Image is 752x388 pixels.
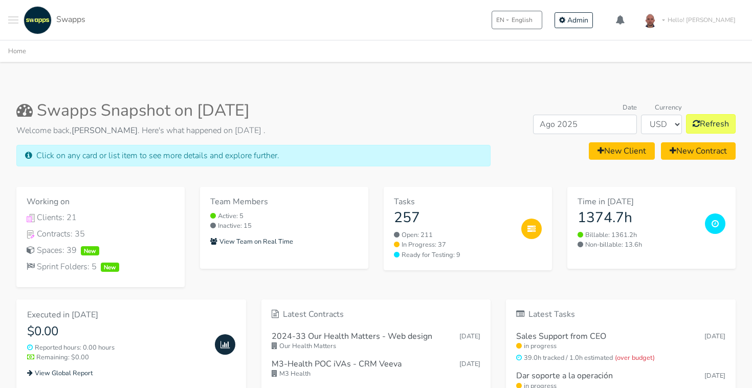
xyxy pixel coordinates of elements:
[27,244,174,256] a: Spaces: 39New
[615,353,655,362] span: (over budget)
[623,103,637,113] label: Date
[516,353,725,363] small: 39.0h tracked / 1.0h estimated
[27,211,174,224] div: Clients: 21
[8,6,18,34] button: Toggle navigation menu
[704,371,725,381] small: [DATE]
[272,369,481,379] small: M3 Health
[27,261,174,273] div: Sprint Folders: 5
[27,343,207,353] small: Reported hours: 0.00 hours
[512,15,533,25] span: English
[27,369,93,378] small: View Global Report
[668,15,736,25] span: Hello! [PERSON_NAME]
[578,240,697,250] small: Non-billable: 13.6h
[16,124,491,137] p: Welcome back, . Here's what happened on [DATE] .
[661,142,736,160] a: New Contract
[210,221,358,231] small: Inactive: 15
[394,197,513,207] h6: Tasks
[81,246,99,255] span: New
[56,14,85,25] span: Swapps
[394,250,513,260] a: Ready for Testing: 9
[27,261,174,273] a: Sprint Folders: 5New
[589,142,655,160] a: New Client
[578,197,697,207] h6: Time in [DATE]
[272,341,481,351] small: Our Health Matters
[27,211,174,224] a: Clients IconClients: 21
[655,103,682,113] label: Currency
[27,310,207,320] h6: Executed in [DATE]
[578,209,697,227] h3: 1374.7h
[492,11,542,29] button: ENEnglish
[555,12,593,28] a: Admin
[27,197,174,207] h6: Working on
[210,197,358,207] h6: Team Members
[516,341,725,351] small: in progress
[272,310,481,319] h6: Latest Contracts
[516,310,725,319] h6: Latest Tasks
[8,47,26,56] a: Home
[686,114,736,134] button: Refresh
[272,328,481,355] a: 2024-33 Our Health Matters - Web design [DATE] Our Health Matters
[567,187,736,269] a: Time in [DATE] 1374.7h Billable: 1361.2h Non-billable: 13.6h
[394,209,513,227] h3: 257
[16,101,491,120] h2: Swapps Snapshot on [DATE]
[578,230,697,240] small: Billable: 1361.2h
[101,263,119,272] span: New
[27,324,207,339] h4: $0.00
[704,332,725,341] small: [DATE]
[394,240,513,250] a: In Progress: 37
[516,332,606,341] h6: Sales Support from CEO
[24,6,52,34] img: swapps-linkedin-v2.jpg
[27,230,35,239] img: Contracts Icon
[272,359,402,369] h6: M3-Health POC iVAs - CRM Veeva
[459,359,480,369] span: Aug 27, 2025 16:11
[394,230,513,240] a: Open: 211
[210,237,293,246] small: View Team on Real Time
[27,353,207,362] small: Remaining: $0.00
[27,244,174,256] div: Spaces: 39
[272,355,481,383] a: M3-Health POC iVAs - CRM Veeva [DATE] M3 Health
[516,328,725,368] a: Sales Support from CEO [DATE] in progress 39.0h tracked / 1.0h estimated(over budget)
[27,214,35,222] img: Clients Icon
[516,371,613,381] h6: Dar soporte a la operación
[16,145,491,166] div: Click on any card or list item to see more details and explore further.
[72,125,138,136] strong: [PERSON_NAME]
[210,211,358,221] small: Active: 5
[27,228,174,240] div: Contracts: 35
[459,332,480,341] span: Aug 27, 2025 17:43
[636,6,744,34] a: Hello! [PERSON_NAME]
[27,228,174,240] a: Contracts IconContracts: 35
[567,15,588,25] span: Admin
[200,187,368,269] a: Team Members Active: 5 Inactive: 15 View Team on Real Time
[640,10,660,30] img: foto-andres-documento.jpeg
[272,332,432,341] h6: 2024-33 Our Health Matters - Web design
[394,197,513,226] a: Tasks 257
[21,6,85,34] a: Swapps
